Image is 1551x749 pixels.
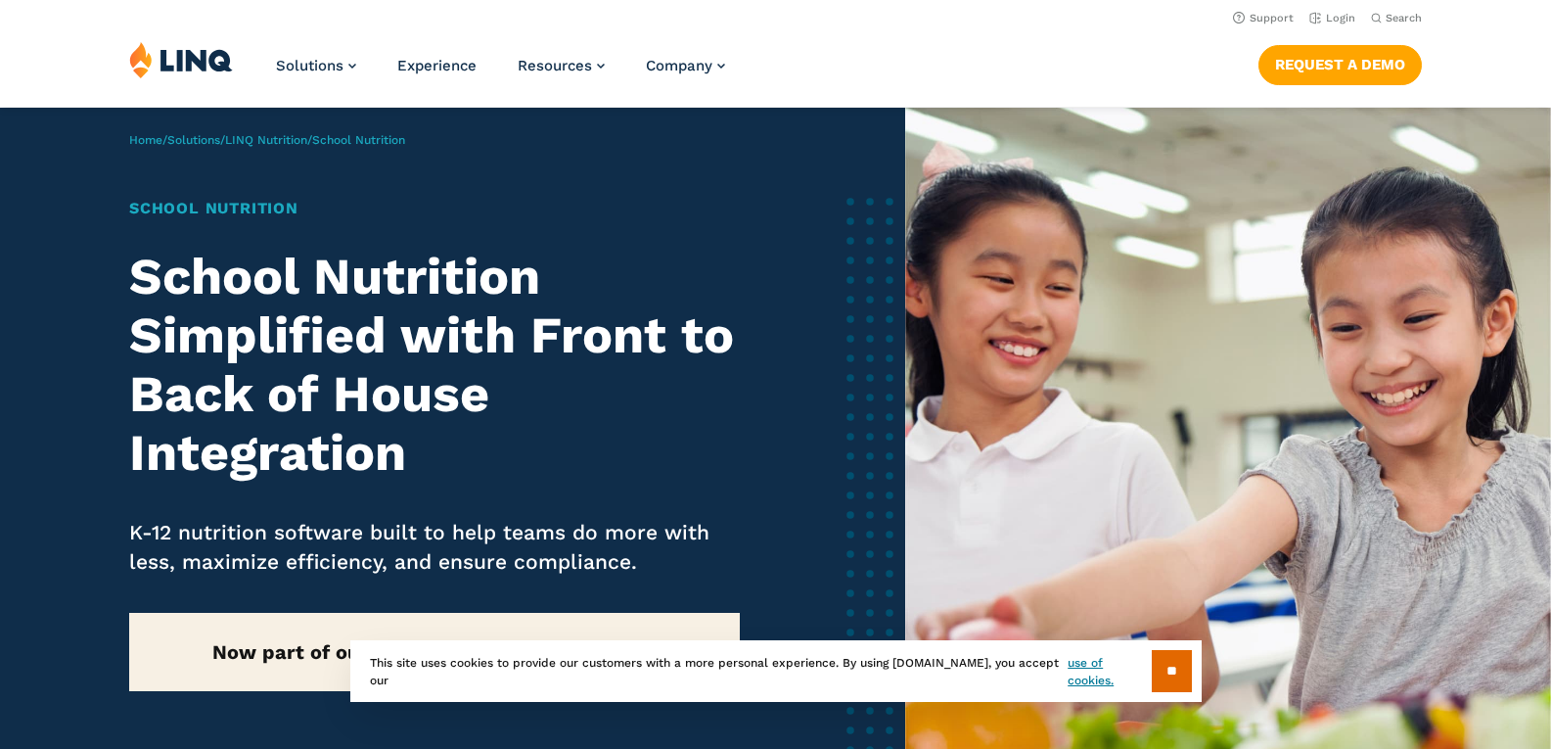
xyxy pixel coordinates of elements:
a: Support [1233,12,1294,24]
h1: School Nutrition [129,197,741,220]
a: Experience [397,57,477,74]
div: This site uses cookies to provide our customers with a more personal experience. By using [DOMAIN... [350,640,1202,702]
span: Company [646,57,712,74]
nav: Primary Navigation [276,41,725,106]
span: Search [1386,12,1422,24]
img: LINQ | K‑12 Software [129,41,233,78]
a: Login [1309,12,1355,24]
span: School Nutrition [312,133,405,147]
a: Solutions [167,133,220,147]
span: / / / [129,133,405,147]
span: Solutions [276,57,343,74]
a: Solutions [276,57,356,74]
p: K-12 nutrition software built to help teams do more with less, maximize efficiency, and ensure co... [129,518,741,577]
nav: Button Navigation [1258,41,1422,84]
a: Home [129,133,162,147]
span: Resources [518,57,592,74]
a: LINQ Nutrition [225,133,307,147]
a: use of cookies. [1068,654,1151,689]
button: Open Search Bar [1371,11,1422,25]
a: Request a Demo [1258,45,1422,84]
a: Company [646,57,725,74]
strong: Now part of our new [212,640,657,664]
a: Resources [518,57,605,74]
h2: School Nutrition Simplified with Front to Back of House Integration [129,248,741,482]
